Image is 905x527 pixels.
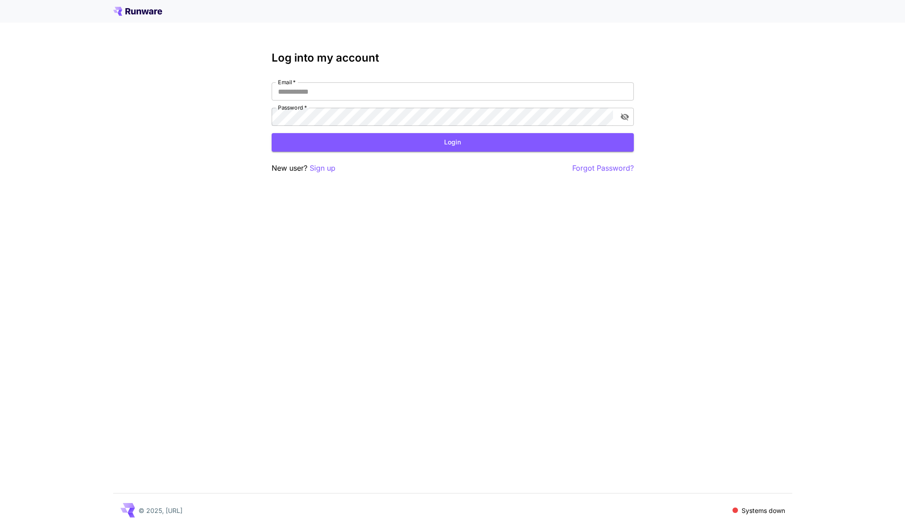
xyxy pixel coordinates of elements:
[272,52,634,64] h3: Log into my account
[272,163,335,174] p: New user?
[572,163,634,174] button: Forgot Password?
[139,506,182,515] p: © 2025, [URL]
[310,163,335,174] button: Sign up
[742,506,785,515] p: Systems down
[617,109,633,125] button: toggle password visibility
[278,78,296,86] label: Email
[272,133,634,152] button: Login
[278,104,307,111] label: Password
